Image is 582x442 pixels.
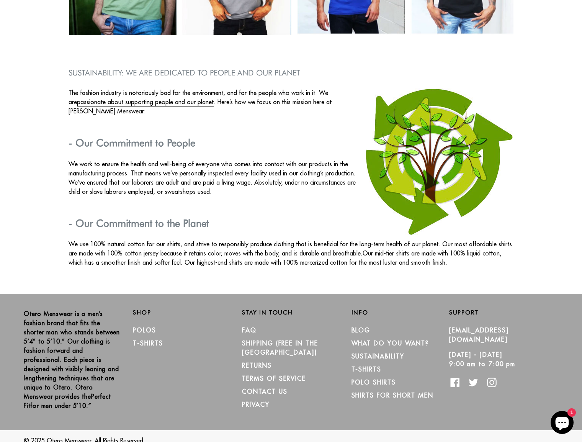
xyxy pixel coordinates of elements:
p: Otero Menswear is a men’s fashion brand that fits the shorter man who stands between 5’4” to 5’10... [24,309,121,410]
h2: Info [351,309,449,316]
p: We work to ensure the health and well-being of everyone who comes into contact with our products ... [69,159,513,196]
a: SHIPPING (Free in the [GEOGRAPHIC_DATA]) [242,339,318,356]
a: What Do You Want? [351,339,429,347]
h2: Shop [133,309,231,316]
img: Sustainable mens shirts for short guys [363,88,513,235]
a: Polos [133,326,156,334]
span: Sustainability: We are Dedicated to People and Our Planet [69,68,300,77]
a: Polo Shirts [351,378,396,386]
inbox-online-store-chat: Shopify online store chat [548,411,576,436]
a: T-Shirts [133,339,163,347]
a: PRIVACY [242,401,269,408]
p: [DATE] - [DATE] 9:00 am to 7:00 pm [449,350,547,368]
h2: Stay in Touch [242,309,340,316]
h3: - Our Commitment to People [69,137,513,149]
a: Shirts for Short Men [351,391,433,399]
a: FAQ [242,326,257,334]
h2: Support [449,309,558,316]
p: We use 100% natural cotton for our shirts, and strive to responsibly produce clothing that is ben... [69,239,513,267]
a: [EMAIL_ADDRESS][DOMAIN_NAME] [449,326,509,343]
a: TERMS OF SERVICE [242,375,306,382]
p: The fashion industry is notoriously bad for the environment, and for the people who work in it. W... [69,88,513,116]
a: CONTACT US [242,388,287,395]
a: passionate about supporting people and our planet [77,98,214,106]
a: Sustainability [351,352,404,360]
a: Blog [351,326,371,334]
h3: - Our Commitment to the Planet [69,217,513,229]
a: T-Shirts [351,365,381,373]
a: RETURNS [242,362,271,369]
